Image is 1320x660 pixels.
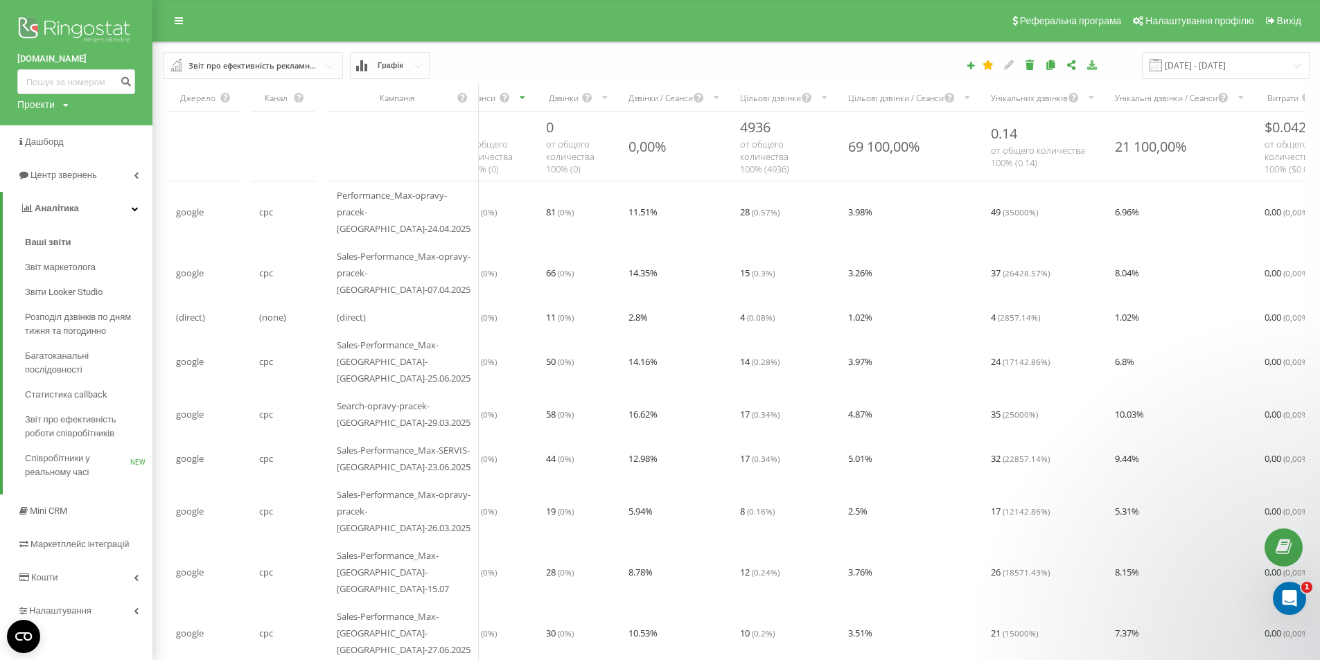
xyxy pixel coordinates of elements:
span: ( 25000 %) [1003,409,1038,420]
span: 12 [740,564,780,580]
span: Звіти Looker Studio [25,285,103,299]
i: Редагувати звіт [1003,60,1015,69]
span: Search-opravy-pracek-[GEOGRAPHIC_DATA]-29.03.2025 [337,398,470,431]
span: ( 0 %) [481,627,497,639]
span: 21 [991,625,1038,641]
span: $ 0.0427 [1265,118,1314,136]
span: ( 2857.14 %) [998,312,1040,323]
span: ( 0.24 %) [752,567,780,578]
span: 320 [464,503,497,519]
div: 0,00% [628,137,667,156]
span: 4.87 % [848,406,872,422]
span: от общего количества 100% ( 0 ) [464,138,513,175]
span: ( 0 %) [481,567,497,578]
iframe: Intercom live chat [1273,582,1306,615]
span: ( 0 %) [558,356,574,367]
span: cpc [259,406,273,422]
span: ( 12142.86 %) [1003,506,1050,517]
span: от общего количества 100% ( 0 ) [546,138,595,175]
span: ( 0,00 %) [1283,627,1311,639]
span: (direct) [337,309,366,325]
span: google [176,204,204,220]
span: 24 [991,353,1050,370]
span: 17 [740,450,780,467]
span: google [176,265,204,281]
span: ( 0.57 %) [752,206,780,217]
span: cpc [259,625,273,641]
span: ( 0.08 %) [747,312,775,323]
span: 1.02 % [1115,309,1139,325]
div: Дзвінки / Сеанси [628,92,693,104]
span: 8.78 % [628,564,653,580]
span: 0,00 [1265,406,1311,422]
span: Центр звернень [30,170,97,180]
span: 8.15 % [1115,564,1139,580]
span: cpc [259,503,273,519]
span: Звіт маркетолога [25,260,96,274]
span: 14.16 % [628,353,658,370]
span: Ваші звіти [25,235,71,249]
a: Аналiтика [3,192,152,225]
span: 3.51 % [848,625,872,641]
span: Маркетплейс інтеграцій [30,539,130,549]
span: 393 [464,309,497,325]
span: 285 [464,625,497,641]
span: 1 [1301,582,1312,593]
a: Звіти Looker Studio [25,280,152,305]
span: 17 [740,406,780,422]
span: ( 0,00 %) [1283,453,1311,464]
i: Завантажити звіт [1086,60,1098,69]
span: Вихід [1277,15,1301,26]
div: 21 100,00% [1115,137,1187,156]
span: ( 17142.86 %) [1003,356,1050,367]
span: ( 0 %) [481,409,497,420]
span: ( 0,00 %) [1283,312,1311,323]
div: Унікальні дзвінки / Сеанси [1115,92,1217,104]
span: ( 0 %) [481,206,497,217]
span: (none) [259,309,286,325]
div: Цільові дзвінки [740,92,801,104]
span: 12.98 % [628,450,658,467]
span: 10 [740,625,775,641]
span: Кошти [31,572,58,582]
span: ( 0,00 %) [1283,267,1311,278]
span: ( 0.28 %) [752,356,780,367]
span: ( 0,00 %) [1283,567,1311,578]
span: 14 [740,353,780,370]
span: Sales-Performance_Max-[GEOGRAPHIC_DATA]-[GEOGRAPHIC_DATA]-15.07 [337,547,470,597]
span: (direct) [176,309,205,325]
span: 3.76 % [848,564,872,580]
span: cpc [259,204,273,220]
span: 11.51 % [628,204,658,220]
span: ( 0.34 %) [752,453,780,464]
span: 4936 [740,118,771,136]
span: 5.94 % [628,503,653,519]
span: 28 [740,204,780,220]
span: Sales-Performance_Max-[GEOGRAPHIC_DATA]-[GEOGRAPHIC_DATA]-27.06.2025 [337,608,470,658]
span: ( 0 %) [558,453,574,464]
span: 5.01 % [848,450,872,467]
i: Видалити звіт [1024,60,1036,69]
span: ( 15000 %) [1003,627,1038,639]
span: 9.44 % [1115,450,1139,467]
i: Створити звіт [966,61,976,69]
span: 3.97 % [848,353,872,370]
span: 0,00 [1265,503,1311,519]
span: ( 0 %) [558,627,574,639]
span: google [176,625,204,641]
span: ( 0 %) [481,453,497,464]
span: 339 [464,450,497,467]
span: Sales-Performance_Max-[GEOGRAPHIC_DATA]-[GEOGRAPHIC_DATA]-25.06.2025 [337,337,470,386]
span: ( 18571.43 %) [1003,567,1050,578]
span: 10.03 % [1115,406,1144,422]
span: ( 26428.57 %) [1003,267,1050,278]
div: Сеанси [464,92,498,104]
span: Performance_Max-opravy-pracek-[GEOGRAPHIC_DATA]-24.04.2025 [337,187,470,237]
i: Цей звіт буде завантажено першим при відкритті Аналітики. Ви можете призначити будь-який інший ва... [983,60,994,69]
span: ( 0 %) [481,506,497,517]
span: ( 0 %) [558,312,574,323]
span: google [176,406,204,422]
div: Джерело [176,92,219,104]
span: 17 [991,503,1050,519]
span: ( 0 %) [558,506,574,517]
